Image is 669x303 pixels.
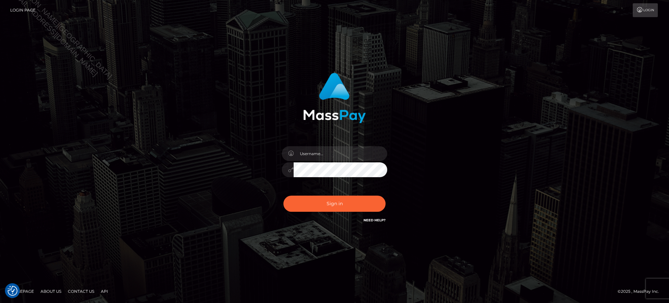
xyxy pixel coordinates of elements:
button: Consent Preferences [8,286,17,296]
a: About Us [38,286,64,296]
a: Need Help? [364,218,386,222]
button: Sign in [283,196,386,212]
input: Username... [294,146,387,161]
a: Login [633,3,658,17]
img: Revisit consent button [8,286,17,296]
a: Login Page [10,3,36,17]
a: API [98,286,111,296]
a: Homepage [7,286,37,296]
a: Contact Us [65,286,97,296]
div: © 2025 , MassPay Inc. [618,288,664,295]
img: MassPay Login [303,73,366,123]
